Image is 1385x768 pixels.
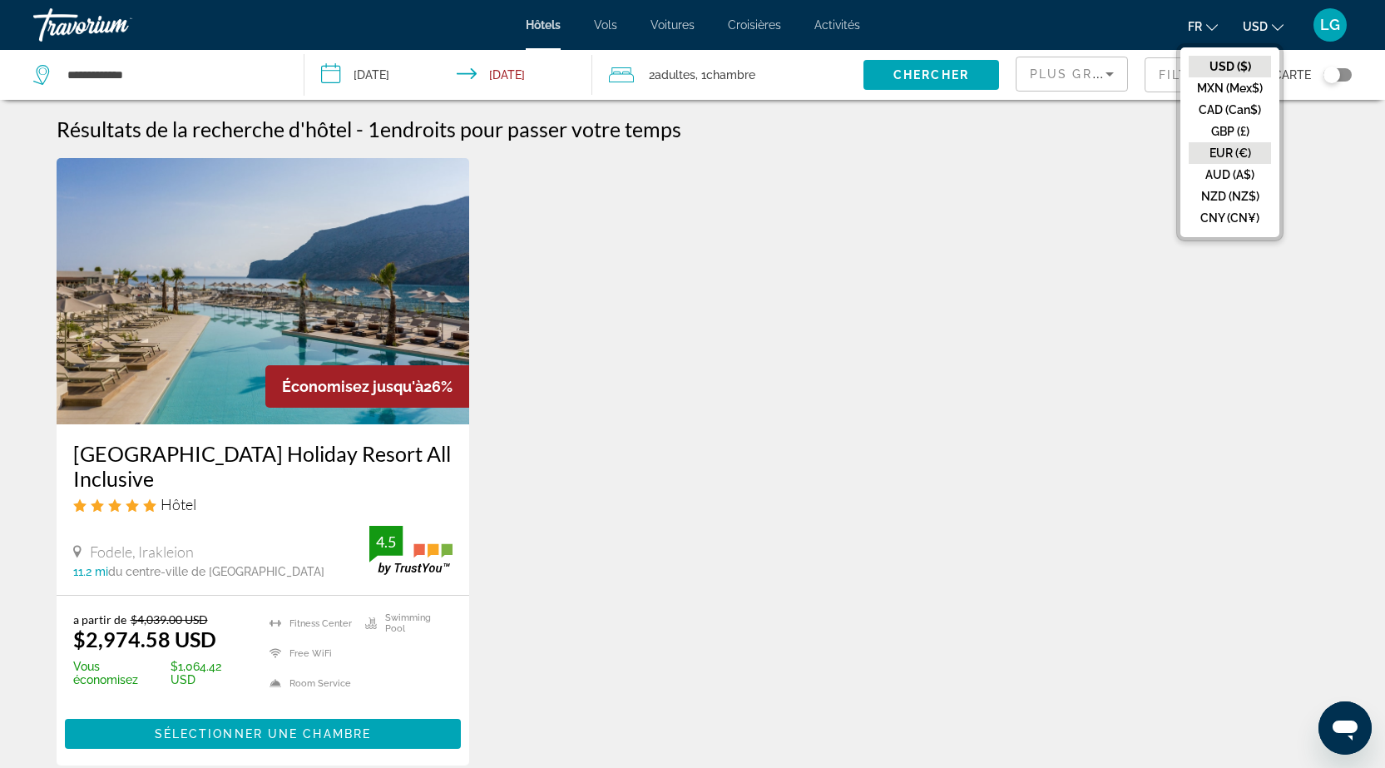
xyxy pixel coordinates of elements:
[90,543,194,561] span: Fodele, Irakleion
[356,116,364,141] span: -
[594,18,617,32] a: Vols
[592,50,863,100] button: Travelers: 2 adults, 0 children
[108,565,324,578] span: du centre-ville de [GEOGRAPHIC_DATA]
[1145,57,1257,93] button: Filter
[649,63,695,87] span: 2
[1308,7,1352,42] button: User Menu
[282,378,423,395] span: Économisez jusqu'à
[369,526,453,575] img: trustyou-badge.svg
[1311,67,1352,82] button: Toggle map
[73,441,453,491] a: [GEOGRAPHIC_DATA] Holiday Resort All Inclusive
[380,116,681,141] span: endroits pour passer votre temps
[1189,164,1271,186] button: AUD (A$)
[695,63,755,87] span: , 1
[1188,14,1218,38] button: Change language
[1189,142,1271,164] button: EUR (€)
[526,18,561,32] a: Hôtels
[1189,56,1271,77] button: USD ($)
[1188,20,1202,33] span: fr
[1189,77,1271,99] button: MXN (Mex$)
[261,612,357,634] li: Fitness Center
[57,158,470,424] img: Hotel image
[73,612,126,627] span: a partir de
[131,612,208,627] del: $4,039.00 USD
[1243,14,1284,38] button: Change currency
[706,68,755,82] span: Chambre
[57,116,352,141] h1: Résultats de la recherche d'hôtel
[368,116,681,141] h2: 1
[261,672,357,694] li: Room Service
[73,495,453,513] div: 5 star Hotel
[73,565,108,578] span: 11.2 mi
[893,68,969,82] span: Chercher
[1189,186,1271,207] button: NZD (NZ$)
[1274,63,1311,87] span: Carte
[1243,20,1268,33] span: USD
[65,723,462,741] a: Sélectionner une chambre
[1318,701,1372,755] iframe: Bouton de lancement de la fenêtre de messagerie
[33,3,200,47] a: Travorium
[728,18,781,32] a: Croisières
[1030,64,1114,84] mat-select: Sort by
[1189,121,1271,142] button: GBP (£)
[73,627,216,652] ins: $2,974.58 USD
[1189,99,1271,121] button: CAD (Can$)
[1189,207,1271,229] button: CNY (CN¥)
[261,642,357,664] li: Free WiFi
[655,68,695,82] span: Adultes
[1320,17,1340,33] span: LG
[369,532,403,552] div: 4.5
[650,18,695,32] a: Voitures
[73,660,167,686] span: Vous économisez
[1030,67,1229,81] span: Plus grandes économies
[265,365,469,408] div: 26%
[73,660,250,686] p: $1,064.42 USD
[155,727,371,741] span: Sélectionner une chambre
[863,60,999,90] button: Chercher
[304,50,592,100] button: Check-in date: Sep 23, 2025 Check-out date: Sep 30, 2025
[65,719,462,749] button: Sélectionner une chambre
[161,495,196,513] span: Hôtel
[814,18,860,32] a: Activités
[357,612,453,634] li: Swimming Pool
